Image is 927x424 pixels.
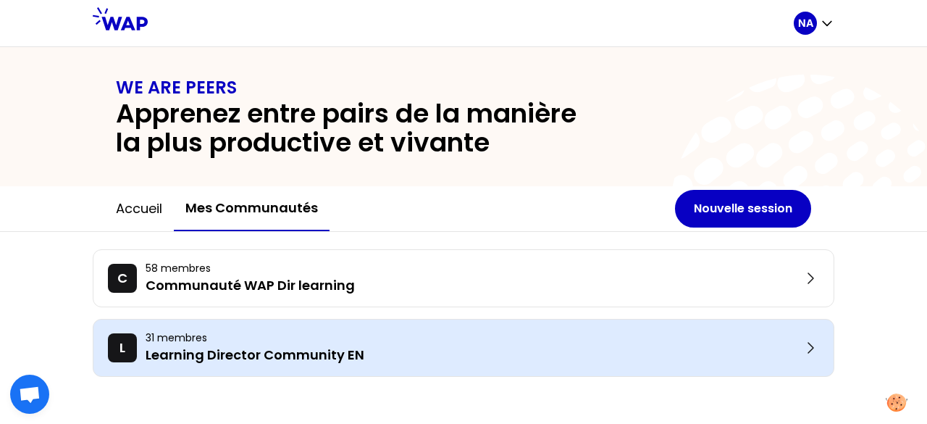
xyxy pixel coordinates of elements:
[116,99,603,157] h2: Apprenez entre pairs de la manière la plus productive et vivante
[117,268,127,288] p: C
[794,12,834,35] button: NA
[877,385,916,420] button: Manage your preferences about cookies
[116,76,811,99] h1: WE ARE PEERS
[104,187,174,230] button: Accueil
[174,186,330,231] button: Mes communautés
[119,338,125,358] p: L
[146,261,802,275] p: 58 membres
[675,190,811,228] button: Nouvelle session
[798,16,813,30] p: NA
[146,275,802,296] p: Communauté WAP Dir learning
[146,331,802,345] p: 31 membres
[146,345,802,365] p: Learning Director Community EN
[10,375,49,414] a: Ouvrir le chat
